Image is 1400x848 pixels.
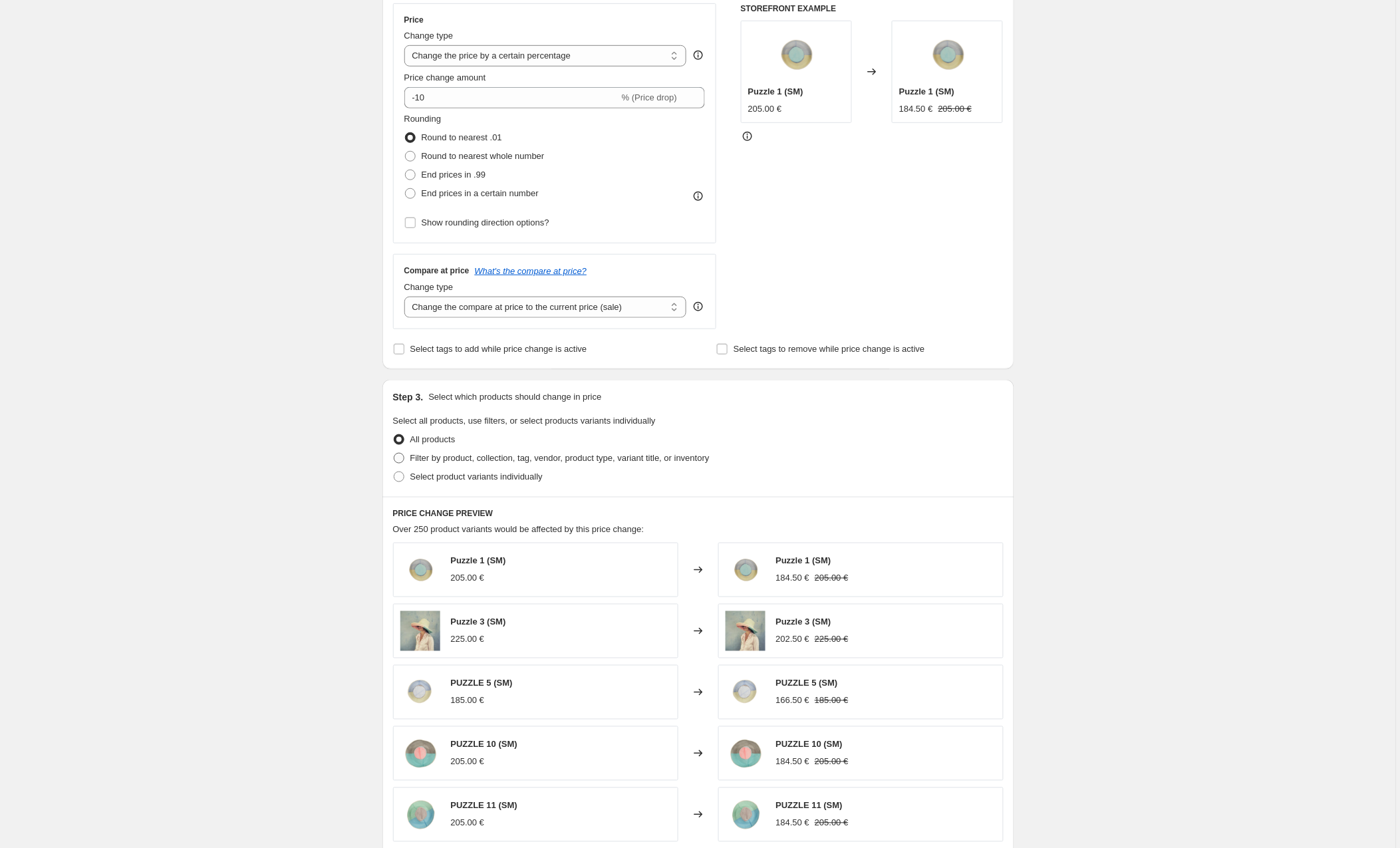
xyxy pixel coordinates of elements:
h6: PRICE CHANGE PREVIEW [393,508,1004,519]
span: Over 250 product variants would be affected by this price change: [393,524,644,534]
div: 185.00 € [451,694,485,708]
strike: 205.00 € [938,102,972,116]
img: puzzle5-mini-top_80x.png [726,672,766,712]
strike: 205.00 € [815,572,849,585]
img: puzzle10-top_80x.png [400,734,440,774]
div: 184.50 € [899,102,933,116]
span: Select product variants individually [410,472,543,482]
p: Select which products should change in price [428,390,601,404]
span: Show rounding direction options? [422,217,549,227]
div: 205.00 € [748,102,782,116]
div: 205.00 € [451,817,485,830]
span: Select tags to remove while price change is active [734,344,925,354]
strike: 185.00 € [815,694,849,708]
strike: 205.00 € [815,756,849,769]
div: 184.50 € [776,817,810,830]
span: % (Price drop) [622,92,677,102]
span: PUZZLE 10 (SM) [451,740,517,750]
h2: Step 3. [393,390,424,404]
div: 225.00 € [451,633,485,646]
h6: STOREFRONT EXAMPLE [741,3,1004,14]
div: help [692,300,705,313]
span: PUZZLE 11 (SM) [451,801,517,811]
h3: Price [404,15,424,25]
span: Puzzle 1 (SM) [748,86,803,96]
div: 205.00 € [451,572,485,585]
img: puzzle1-granbucket-top_80x.png [726,550,766,590]
span: Round to nearest .01 [422,132,502,142]
img: puzzle1-granbucket-top_80x.png [921,28,974,81]
span: PUZZLE 5 (SM) [776,678,838,688]
button: What's the compare at price? [475,266,587,276]
span: PUZZLE 10 (SM) [776,740,843,750]
span: Round to nearest whole number [422,151,545,161]
span: Price change amount [404,72,486,82]
span: Select tags to add while price change is active [410,344,587,354]
strike: 205.00 € [815,817,849,830]
span: Change type [404,282,454,292]
span: PUZZLE 11 (SM) [776,801,843,811]
span: Rounding [404,114,442,124]
div: 205.00 € [451,756,485,769]
h3: Compare at price [404,265,470,276]
input: -15 [404,87,619,108]
span: All products [410,434,456,444]
span: Puzzle 1 (SM) [451,556,506,566]
div: help [692,49,705,62]
div: 166.50 € [776,694,810,708]
strike: 225.00 € [815,633,849,646]
span: End prices in a certain number [422,188,539,198]
span: Filter by product, collection, tag, vendor, product type, variant title, or inventory [410,453,710,463]
span: Puzzle 3 (SM) [451,617,506,627]
span: Puzzle 1 (SM) [776,556,831,566]
span: End prices in .99 [422,170,486,180]
div: 184.50 € [776,572,810,585]
span: Change type [404,31,454,41]
span: Select all products, use filters, or select products variants individually [393,416,656,426]
img: puzzle1-granbucket-top_80x.png [770,28,823,81]
img: puzzle11-top_80x.png [400,795,440,835]
img: puzzle1-granbucket-top_80x.png [400,550,440,590]
span: Puzzle 1 (SM) [899,86,954,96]
img: 0202_80x.jpg [726,611,766,651]
span: Puzzle 3 (SM) [776,617,831,627]
img: puzzle11-top_80x.png [726,795,766,835]
div: 184.50 € [776,756,810,769]
span: PUZZLE 5 (SM) [451,678,513,688]
div: 202.50 € [776,633,810,646]
img: puzzle5-mini-top_80x.png [400,672,440,712]
img: 0202_80x.jpg [400,611,440,651]
img: puzzle10-top_80x.png [726,734,766,774]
